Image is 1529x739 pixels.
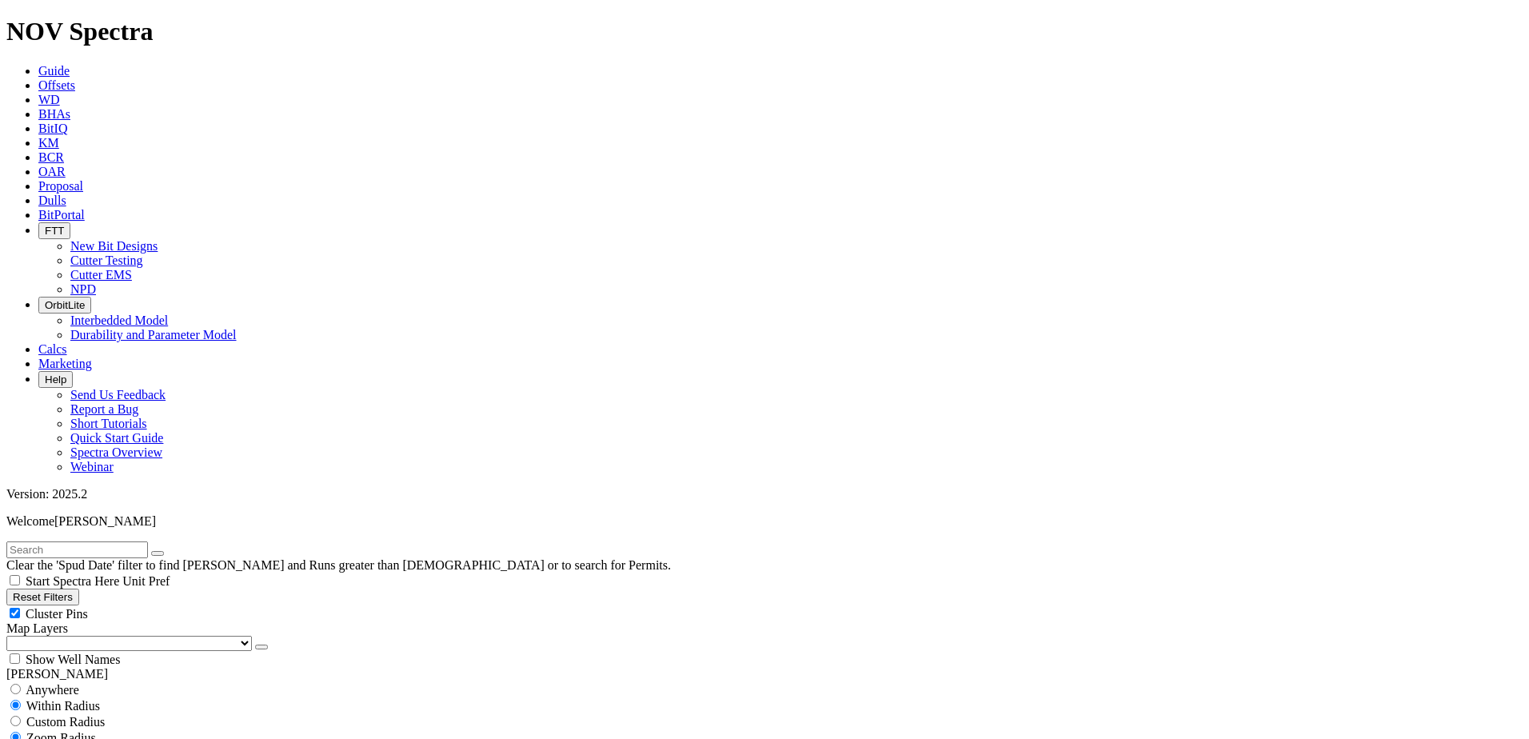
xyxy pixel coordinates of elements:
button: FTT [38,222,70,239]
span: [PERSON_NAME] [54,514,156,528]
a: Cutter Testing [70,254,143,267]
a: Quick Start Guide [70,431,163,445]
a: Marketing [38,357,92,370]
h1: NOV Spectra [6,17,1523,46]
input: Start Spectra Here [10,575,20,585]
a: OAR [38,165,66,178]
input: Search [6,541,148,558]
a: Proposal [38,179,83,193]
span: Help [45,373,66,385]
a: Spectra Overview [70,445,162,459]
a: KM [38,136,59,150]
span: Start Spectra Here [26,574,119,588]
button: OrbitLite [38,297,91,314]
a: Interbedded Model [70,314,168,327]
a: Dulls [38,194,66,207]
a: Webinar [70,460,114,473]
span: Clear the 'Spud Date' filter to find [PERSON_NAME] and Runs greater than [DEMOGRAPHIC_DATA] or to... [6,558,671,572]
a: Send Us Feedback [70,388,166,401]
div: [PERSON_NAME] [6,667,1523,681]
a: Durability and Parameter Model [70,328,237,342]
a: Cutter EMS [70,268,132,282]
a: Offsets [38,78,75,92]
span: Custom Radius [26,715,105,729]
span: Within Radius [26,699,100,713]
a: Guide [38,64,70,78]
a: New Bit Designs [70,239,158,253]
span: Unit Pref [122,574,170,588]
a: Calcs [38,342,67,356]
span: Show Well Names [26,653,120,666]
button: Help [38,371,73,388]
a: BCR [38,150,64,164]
p: Welcome [6,514,1523,529]
button: Reset Filters [6,589,79,605]
a: WD [38,93,60,106]
span: OrbitLite [45,299,85,311]
a: Report a Bug [70,402,138,416]
span: Cluster Pins [26,607,88,621]
span: Anywhere [26,683,79,697]
span: FTT [45,225,64,237]
a: BHAs [38,107,70,121]
a: BitIQ [38,122,67,135]
a: BitPortal [38,208,85,222]
a: NPD [70,282,96,296]
span: Map Layers [6,621,68,635]
div: Version: 2025.2 [6,487,1523,501]
a: Short Tutorials [70,417,147,430]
